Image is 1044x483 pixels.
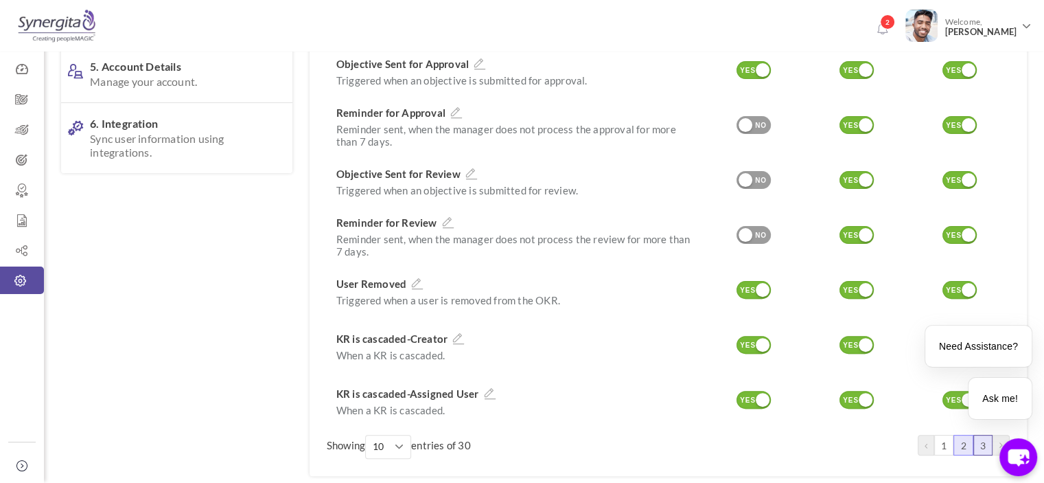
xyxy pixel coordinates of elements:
[61,103,292,173] a: 6. IntegrationSync user information using integrations.
[336,404,694,416] p: When a KR is cascaded.
[736,284,759,297] div: YES
[736,65,759,77] div: YES
[968,378,1032,419] div: Ask me!
[942,65,965,77] div: YES
[365,435,411,459] button: Showingentries of 30
[90,117,270,159] span: 6. Integration
[336,333,448,346] span: KR is cascaded-Creator
[750,229,772,242] div: NO
[944,27,1017,37] span: [PERSON_NAME]
[973,435,993,456] a: Go to Page 3
[999,438,1037,476] button: chat-button
[839,394,862,407] div: YES
[336,184,694,196] p: Triggered when an objective is submitted for review.
[336,349,694,361] p: When a KR is cascaded.
[942,175,965,187] div: YES
[839,120,862,132] div: YES
[336,294,694,306] p: Triggered when a user is removed from the OKR.
[839,65,862,77] div: YES
[336,387,479,401] span: KR is cascaded-Assigned User
[336,74,694,87] p: Triggered when an objective is submitted for approval.
[736,394,759,407] div: YES
[736,339,759,352] div: YES
[839,229,862,242] div: YES
[993,435,1010,456] a: Go to Page 2
[880,14,895,30] span: 2
[934,435,953,456] a: Goto Page 1
[90,132,270,159] span: Sync user information using integrations.
[336,168,461,181] span: Objective Sent for Review
[839,175,862,187] div: YES
[336,58,469,71] span: Objective Sent for Approval
[839,284,862,297] div: YES
[839,339,862,352] div: YES
[327,435,471,459] label: Showing entries of 30
[90,60,270,89] span: 5. Account Details
[871,18,893,40] a: Notifications
[925,326,1032,367] div: Need Assistance?
[750,120,772,132] div: NO
[900,4,1037,44] a: Photo Welcome,[PERSON_NAME]
[16,9,97,43] img: Logo
[750,175,772,187] div: NO
[942,229,965,242] div: YES
[942,120,965,132] div: YES
[336,278,406,291] span: User Removed
[938,10,1020,44] span: Welcome,
[336,123,694,148] p: Reminder sent, when the manager does not process the approval for more than 7 days.
[942,284,965,297] div: YES
[336,216,437,230] span: Reminder for Review
[953,435,973,456] a: Current Page
[905,10,938,42] img: Photo
[373,440,393,453] span: 10
[336,106,445,120] span: Reminder for Approval
[336,233,694,258] p: Reminder sent, when the manager does not process the review for more than 7 days.
[90,75,270,89] span: Manage your account.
